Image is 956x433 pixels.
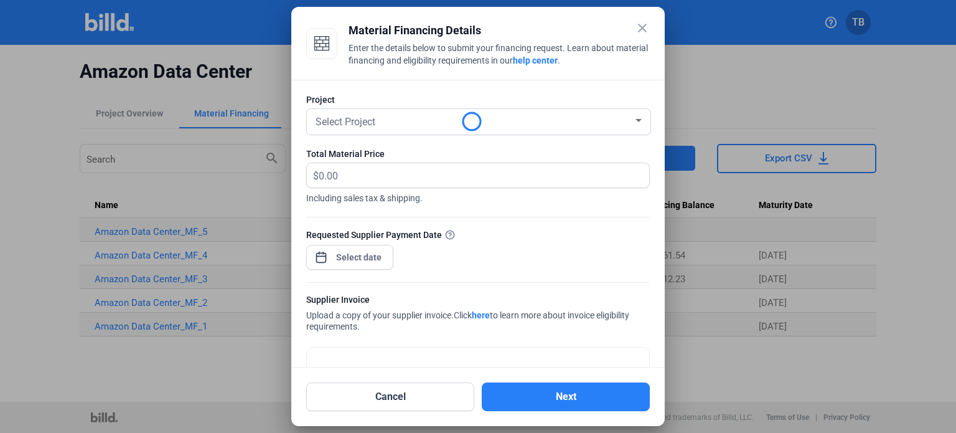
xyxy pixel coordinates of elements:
[306,228,650,241] div: Requested Supplier Payment Date
[332,250,386,265] input: Select date
[482,383,650,411] button: Next
[306,293,650,335] div: Upload a copy of your supplier invoice.
[349,22,650,39] div: Material Financing Details
[307,163,319,184] span: $
[349,42,650,69] div: Enter the details below to submit your financing request. Learn about material financing and elig...
[306,293,650,309] div: Supplier Invoice
[316,116,375,128] span: Select Project
[315,245,327,257] button: Open calendar
[635,21,650,36] mat-icon: close
[472,310,490,320] a: here
[306,383,474,411] button: Cancel
[513,55,558,65] a: help center
[306,310,629,331] span: Click to learn more about invoice eligibility requirements.
[306,148,650,160] div: Total Material Price
[319,163,635,188] input: 0.00
[558,55,560,65] span: .
[306,188,650,204] span: Including sales tax & shipping.
[306,93,650,106] div: Project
